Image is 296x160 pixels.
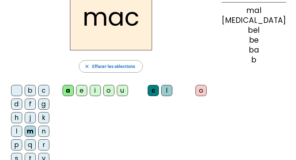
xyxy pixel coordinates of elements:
[148,85,159,96] div: c
[117,85,128,96] div: u
[222,17,286,24] div: [MEDICAL_DATA]
[25,85,36,96] div: b
[38,112,49,123] div: k
[38,99,49,110] div: g
[38,139,49,150] div: r
[161,85,172,96] div: l
[25,126,36,137] div: m
[103,85,114,96] div: o
[63,85,74,96] div: a
[222,56,286,64] div: b
[25,99,36,110] div: f
[92,63,135,70] span: Effacer les sélections
[25,139,36,150] div: q
[11,139,22,150] div: p
[11,126,22,137] div: l
[76,85,87,96] div: e
[11,99,22,110] div: d
[90,85,101,96] div: i
[195,85,207,96] div: o
[222,46,286,54] div: ba
[25,112,36,123] div: j
[222,7,286,14] div: mal
[222,27,286,34] div: bel
[38,85,49,96] div: c
[222,36,286,44] div: be
[38,126,49,137] div: n
[79,60,143,73] button: Effacer les sélections
[84,64,90,69] mat-icon: close
[11,112,22,123] div: h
